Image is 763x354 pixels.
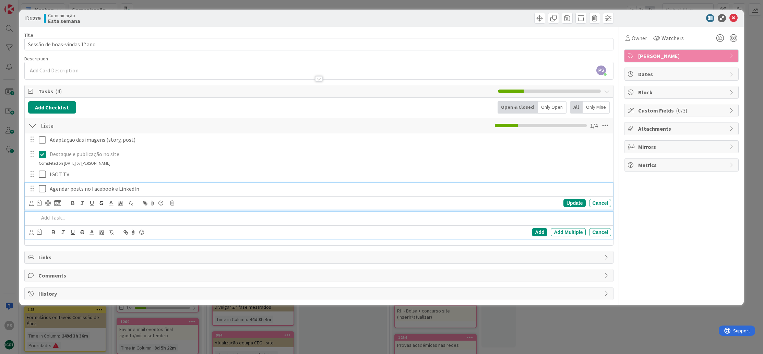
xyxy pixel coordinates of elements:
label: Title [24,32,33,38]
div: Cancel [589,199,611,207]
span: Mirrors [638,143,726,151]
p: Destaque e publicação no site [50,150,608,158]
span: Custom Fields [638,106,726,115]
input: Add Checklist... [38,119,193,132]
p: IGOT TV [50,170,608,178]
span: Metrics [638,161,726,169]
span: Support [14,1,31,9]
span: Attachments [638,125,726,133]
p: Agendar posts no Facebook e LinkedIn [50,185,608,193]
span: PS [596,66,606,75]
div: Add Multiple [551,228,586,236]
div: Cancel [589,228,611,236]
span: History [38,290,601,298]
span: [PERSON_NAME] [638,52,726,60]
b: Esta semana [48,18,80,24]
p: Adaptação das imagens (story, post) [50,136,608,144]
span: Description [24,56,48,62]
span: Dates [638,70,726,78]
div: Only Mine [583,101,610,114]
span: ID [24,14,40,22]
span: 1 / 4 [590,121,598,130]
span: ( 0/3 ) [676,107,687,114]
span: Comments [38,271,601,280]
div: Completed on [DATE] by [PERSON_NAME] [39,160,110,166]
div: Update [563,199,586,207]
button: Add Checklist [28,101,76,114]
div: Open & Closed [498,101,538,114]
b: 1279 [29,15,40,22]
span: ( 4 ) [55,88,62,95]
span: Links [38,253,601,261]
span: Block [638,88,726,96]
div: All [570,101,583,114]
span: Comunicação [48,13,80,18]
input: type card name here... [24,38,614,50]
span: Watchers [661,34,684,42]
span: Tasks [38,87,495,95]
div: Add [532,228,547,236]
span: Owner [632,34,647,42]
div: Only Open [538,101,567,114]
